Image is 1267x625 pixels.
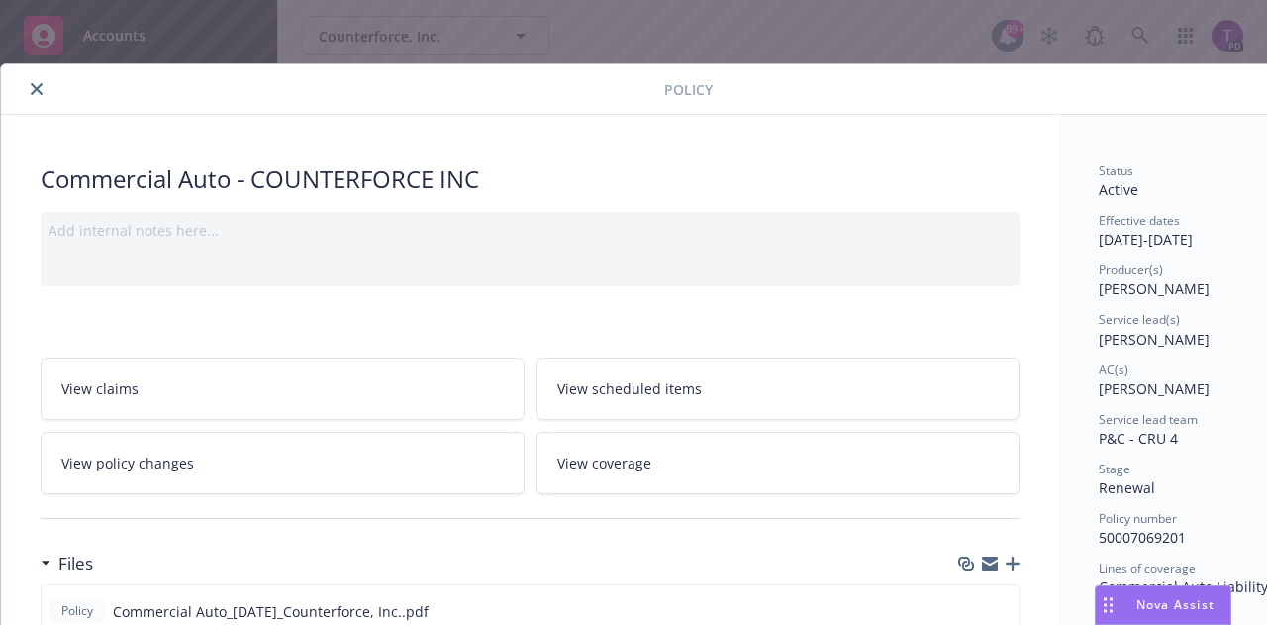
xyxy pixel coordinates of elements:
[57,602,97,620] span: Policy
[49,220,1012,241] div: Add internal notes here...
[961,601,977,622] button: download file
[1099,510,1177,527] span: Policy number
[1099,212,1180,229] span: Effective dates
[1099,560,1196,576] span: Lines of coverage
[536,358,1021,420] a: View scheduled items
[61,453,194,473] span: View policy changes
[41,162,1020,196] div: Commercial Auto - COUNTERFORCE INC
[1099,180,1138,199] span: Active
[58,551,93,576] h3: Files
[1099,330,1210,349] span: [PERSON_NAME]
[41,551,93,576] div: Files
[41,358,525,420] a: View claims
[1099,162,1133,179] span: Status
[1096,586,1121,624] div: Drag to move
[664,79,713,100] span: Policy
[1099,411,1198,428] span: Service lead team
[1136,596,1215,613] span: Nova Assist
[1099,379,1210,398] span: [PERSON_NAME]
[1099,429,1178,448] span: P&C - CRU 4
[1099,279,1210,298] span: [PERSON_NAME]
[557,378,702,399] span: View scheduled items
[557,453,651,473] span: View coverage
[1099,478,1155,497] span: Renewal
[1099,261,1163,278] span: Producer(s)
[1099,362,1128,378] span: AC(s)
[536,432,1021,494] a: View coverage
[993,601,1011,622] button: preview file
[1099,461,1130,477] span: Stage
[1099,528,1186,547] span: 50007069201
[41,432,525,494] a: View policy changes
[61,378,139,399] span: View claims
[113,601,429,622] span: Commercial Auto_[DATE]_Counterforce, Inc..pdf
[1099,311,1180,328] span: Service lead(s)
[1095,585,1231,625] button: Nova Assist
[25,77,49,101] button: close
